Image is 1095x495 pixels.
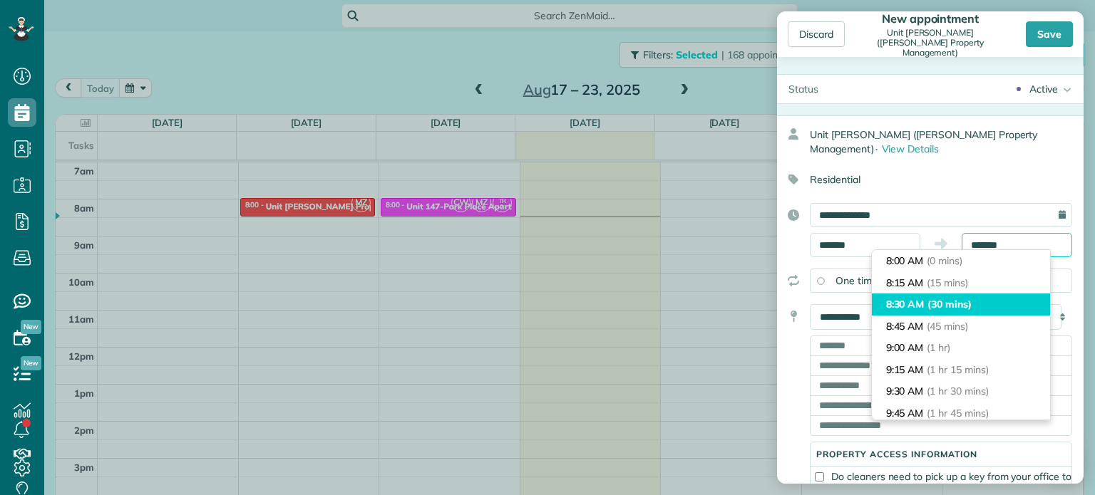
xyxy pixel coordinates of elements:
[872,402,1050,424] li: 9:45 AM
[848,11,1012,26] div: New appointment
[836,274,878,287] span: One time
[777,75,830,103] div: Status
[777,167,1072,192] div: Residential
[927,298,972,311] span: (30 mins)
[811,449,1071,459] h5: Property access information
[872,316,1050,338] li: 8:45 AM
[882,142,940,155] span: View Details
[927,385,988,397] span: (1 hr 30 mins)
[927,407,988,420] span: (1 hr 45 mins)
[927,320,968,333] span: (45 mins)
[872,272,1050,294] li: 8:15 AM
[927,276,968,289] span: (15 mins)
[872,250,1050,272] li: 8:00 AM
[21,320,41,334] span: New
[815,472,824,481] input: Do cleaners need to pick up a key from your office to get in?
[1029,82,1058,96] div: Active
[875,142,878,155] span: ·
[927,363,988,376] span: (1 hr 15 mins)
[817,277,824,284] input: One time
[848,28,1012,58] div: Unit [PERSON_NAME] ([PERSON_NAME] Property Management)
[810,122,1084,162] div: Unit [PERSON_NAME] ([PERSON_NAME] Property Management)
[21,356,41,370] span: New
[872,380,1050,402] li: 9:30 AM
[927,341,950,354] span: (1 hr)
[788,21,845,47] div: Discard
[1026,21,1073,47] div: Save
[872,359,1050,381] li: 9:15 AM
[927,254,962,267] span: (0 mins)
[872,293,1050,316] li: 8:30 AM
[872,337,1050,359] li: 9:00 AM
